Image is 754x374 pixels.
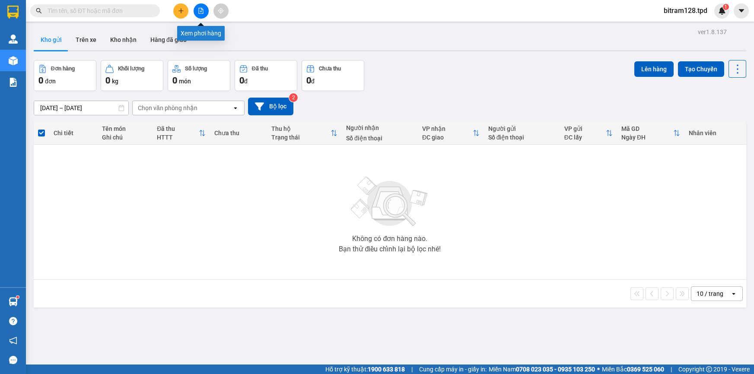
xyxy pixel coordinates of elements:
button: Số lượng0món [168,60,230,91]
span: search [36,8,42,14]
div: ver 1.8.137 [698,27,727,37]
span: file-add [198,8,204,14]
span: | [671,364,672,374]
div: Tên món [102,125,148,132]
span: notification [9,336,17,345]
div: Ghi chú [102,134,148,141]
button: Khối lượng0kg [101,60,163,91]
div: Chưa thu [214,130,263,136]
div: HTTT [157,134,199,141]
button: plus [173,3,188,19]
button: Bộ lọc [248,98,293,115]
span: aim [218,8,224,14]
span: 0 [38,75,43,86]
input: Tìm tên, số ĐT hoặc mã đơn [48,6,150,16]
span: 1 [724,4,727,10]
span: message [9,356,17,364]
span: 0 [239,75,244,86]
span: ⚪️ [597,368,600,371]
button: Hàng đã giao [143,29,194,50]
span: plus [178,8,184,14]
div: Bạn thử điều chỉnh lại bộ lọc nhé! [339,246,441,253]
div: VP gửi [564,125,606,132]
span: 0 [105,75,110,86]
div: Mã GD [621,125,673,132]
span: kg [112,78,118,85]
span: question-circle [9,317,17,325]
button: file-add [194,3,209,19]
span: copyright [706,366,712,372]
div: Xem phơi hàng [177,26,225,41]
th: Toggle SortBy [418,122,484,145]
span: Hỗ trợ kỹ thuật: [325,364,405,374]
strong: 0708 023 035 - 0935 103 250 [516,366,595,373]
div: Đã thu [252,66,268,72]
div: Ngày ĐH [621,134,673,141]
span: | [411,364,413,374]
img: warehouse-icon [9,56,18,65]
div: Chưa thu [319,66,341,72]
span: món [179,78,191,85]
div: Người gửi [488,125,556,132]
img: warehouse-icon [9,35,18,44]
img: solution-icon [9,78,18,87]
button: caret-down [734,3,749,19]
div: Số điện thoại [488,134,556,141]
strong: 0369 525 060 [627,366,664,373]
span: đơn [45,78,56,85]
strong: 1900 633 818 [368,366,405,373]
sup: 2 [289,93,298,102]
button: aim [213,3,229,19]
div: Chi tiết [54,130,93,136]
button: Đơn hàng0đơn [34,60,96,91]
div: Không có đơn hàng nào. [352,235,427,242]
span: Miền Bắc [602,364,664,374]
div: Người nhận [346,124,414,131]
input: Select a date range. [34,101,128,115]
div: Trạng thái [271,134,331,141]
span: caret-down [738,7,745,15]
div: Thu hộ [271,125,331,132]
img: logo-vxr [7,6,19,19]
span: Cung cấp máy in - giấy in: [419,364,487,374]
span: 0 [306,75,311,86]
div: Số lượng [185,66,207,72]
div: Số điện thoại [346,135,414,142]
th: Toggle SortBy [153,122,210,145]
button: Kho nhận [103,29,143,50]
button: Trên xe [69,29,103,50]
div: Nhân viên [689,130,742,136]
sup: 1 [16,296,19,298]
button: Lên hàng [634,61,674,77]
span: 0 [172,75,177,86]
button: Đã thu0đ [235,60,297,91]
span: đ [244,78,248,85]
th: Toggle SortBy [560,122,617,145]
button: Tạo Chuyến [678,61,724,77]
div: ĐC lấy [564,134,606,141]
th: Toggle SortBy [617,122,684,145]
svg: open [232,105,239,111]
button: Kho gửi [34,29,69,50]
img: warehouse-icon [9,297,18,306]
button: Chưa thu0đ [302,60,364,91]
sup: 1 [723,4,729,10]
div: Đơn hàng [51,66,75,72]
div: VP nhận [422,125,473,132]
div: Khối lượng [118,66,144,72]
span: đ [311,78,315,85]
span: bitram128.tpd [657,5,714,16]
img: icon-new-feature [718,7,726,15]
div: Chọn văn phòng nhận [138,104,197,112]
div: ĐC giao [422,134,473,141]
th: Toggle SortBy [267,122,342,145]
img: svg+xml;base64,PHN2ZyBjbGFzcz0ibGlzdC1wbHVnX19zdmciIHhtbG5zPSJodHRwOi8vd3d3LnczLm9yZy8yMDAwL3N2Zy... [347,171,433,232]
svg: open [730,290,737,297]
span: Miền Nam [489,364,595,374]
div: 10 / trang [697,289,723,298]
div: Đã thu [157,125,199,132]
